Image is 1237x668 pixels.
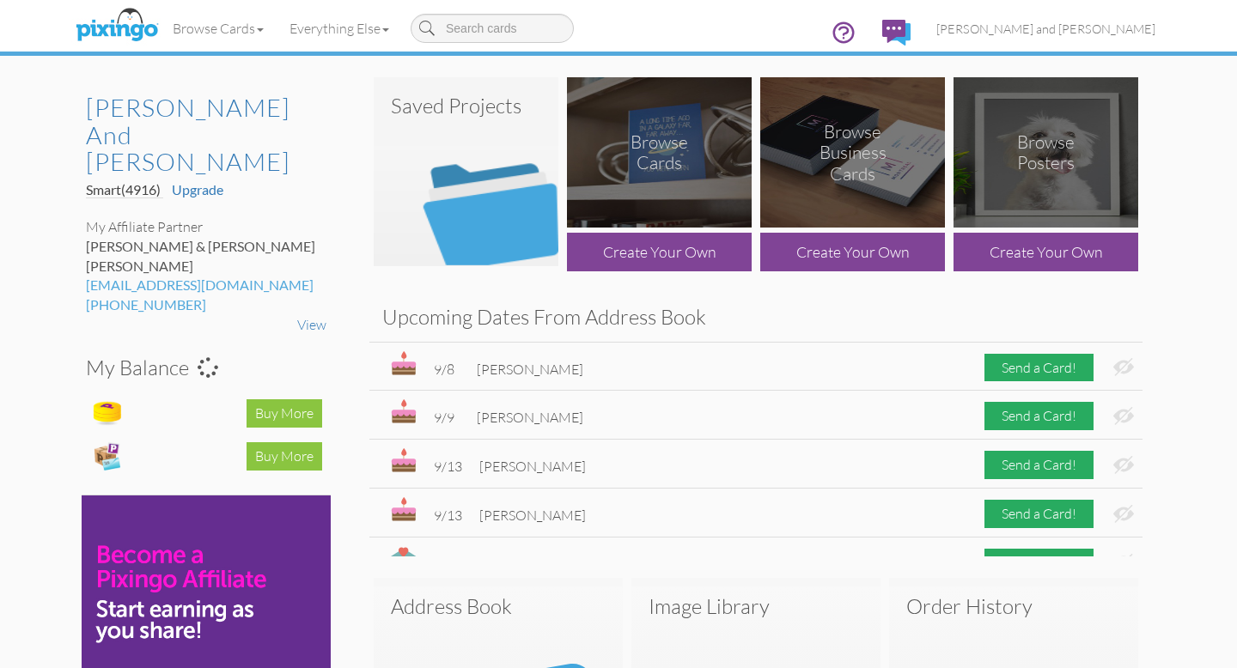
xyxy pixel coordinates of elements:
div: [PERSON_NAME] & [PERSON_NAME] [86,237,326,276]
div: Browse Cards [613,131,706,174]
img: bday.svg [391,497,417,521]
img: eye-ban.svg [1113,505,1134,523]
div: Buy More [247,442,322,471]
div: Send a Card! [984,354,1094,382]
img: eye-ban.svg [1113,358,1134,376]
div: Create Your Own [760,233,945,271]
img: bday.svg [391,399,417,423]
span: [PERSON_NAME] and [PERSON_NAME] [936,21,1155,36]
div: Send a Card! [984,549,1094,577]
img: browse-business-cards.png [760,77,945,228]
a: [PERSON_NAME] and [PERSON_NAME] [923,7,1168,51]
img: wedding.svg [391,546,417,574]
a: Everything Else [277,7,402,50]
div: [EMAIL_ADDRESS][DOMAIN_NAME] [86,276,326,295]
img: eye-ban.svg [1113,407,1134,425]
a: Upgrade [172,181,223,197]
img: eye-ban.svg [1113,456,1134,474]
img: browse-cards.png [567,77,752,228]
img: bday.svg [391,448,417,472]
a: Smart(4916) [86,181,163,198]
span: [PERSON_NAME] [479,458,586,475]
img: eye-ban.svg [1113,554,1134,572]
img: pixingo logo [71,4,162,47]
div: My Affiliate Partner [86,217,326,237]
img: bday.svg [391,351,417,375]
img: expense-icon.png [90,439,125,473]
img: saved-projects2.png [374,77,558,266]
div: 9/13 [434,506,462,525]
img: browse-posters.png [954,77,1138,228]
h3: Saved Projects [391,94,541,117]
span: [PERSON_NAME] [479,507,586,524]
span: [PERSON_NAME] [86,258,193,274]
div: Browse Business Cards [807,120,899,185]
input: Search cards [411,14,574,43]
div: Send a Card! [984,402,1094,430]
span: [PERSON_NAME] [479,556,586,573]
img: comments.svg [882,20,911,46]
h3: My Balance [86,356,314,379]
div: Browse Posters [1000,131,1093,174]
div: 9/17 [434,555,462,574]
img: points-icon.png [90,396,125,430]
a: Browse Cards [160,7,277,50]
div: Send a Card! [984,500,1094,528]
div: 9/9 [434,408,460,428]
span: [PERSON_NAME] [477,409,583,426]
div: 9/13 [434,457,462,477]
h3: Upcoming Dates From Address Book [382,306,1130,328]
div: 9/8 [434,360,460,380]
a: View [297,316,326,333]
div: Create Your Own [954,233,1138,271]
a: [PERSON_NAME] and [PERSON_NAME] [86,94,326,176]
span: (4916) [121,181,161,197]
span: [PERSON_NAME] [477,361,583,378]
h2: [PERSON_NAME] and [PERSON_NAME] [86,94,309,176]
h3: Image Library [649,595,863,617]
h3: Order History [906,595,1121,617]
div: [PHONE_NUMBER] [86,295,326,315]
h3: Address Book [391,595,606,617]
div: Create Your Own [567,233,752,271]
span: Smart [86,181,161,197]
div: Buy More [247,399,322,428]
div: Send a Card! [984,451,1094,479]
